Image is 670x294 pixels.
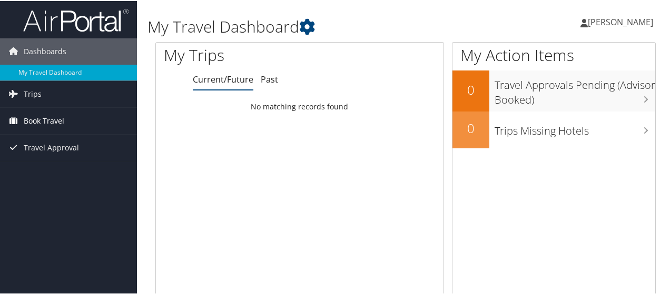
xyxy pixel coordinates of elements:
img: airportal-logo.png [23,7,129,32]
a: Past [261,73,278,84]
a: 0Travel Approvals Pending (Advisor Booked) [452,69,655,110]
h3: Travel Approvals Pending (Advisor Booked) [495,72,655,106]
span: Travel Approval [24,134,79,160]
a: 0Trips Missing Hotels [452,110,655,147]
span: Book Travel [24,107,64,133]
span: Dashboards [24,37,66,64]
a: [PERSON_NAME] [580,5,664,37]
span: [PERSON_NAME] [588,15,653,27]
h2: 0 [452,118,489,136]
h1: My Travel Dashboard [147,15,491,37]
span: Trips [24,80,42,106]
h2: 0 [452,80,489,98]
h3: Trips Missing Hotels [495,117,655,137]
td: No matching records found [156,96,444,115]
a: Current/Future [193,73,253,84]
h1: My Trips [164,43,316,65]
h1: My Action Items [452,43,655,65]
